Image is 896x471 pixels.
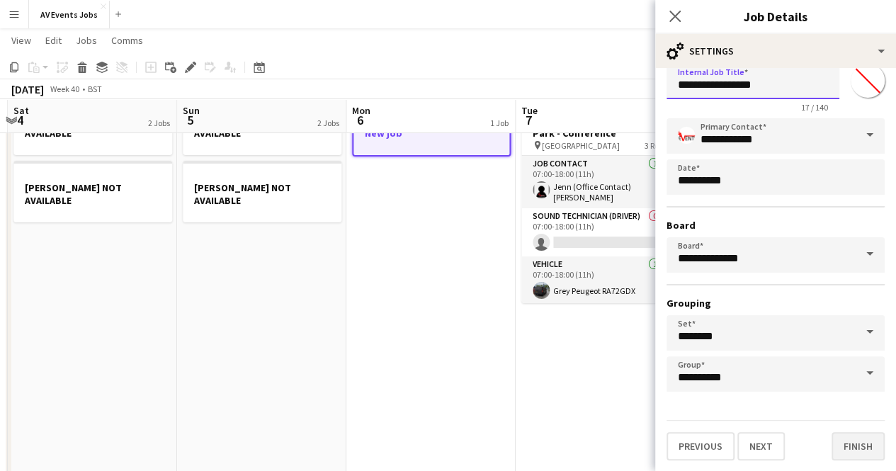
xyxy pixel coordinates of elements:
[317,118,339,128] div: 2 Jobs
[353,127,509,140] h3: New job
[45,34,62,47] span: Edit
[655,7,896,25] h3: Job Details
[13,104,29,117] span: Sat
[521,256,680,305] app-card-role: Vehicle1/107:00-18:00 (11h)Grey Peugeot RA72GDX
[737,432,785,460] button: Next
[521,104,538,117] span: Tue
[29,1,110,28] button: AV Events Jobs
[667,432,735,460] button: Previous
[790,102,839,113] span: 17 / 140
[352,104,370,117] span: Mon
[11,34,31,47] span: View
[667,219,885,232] h3: Board
[13,181,172,207] h3: [PERSON_NAME] NOT AVAILABLE
[106,31,149,50] a: Comms
[542,140,620,151] span: [GEOGRAPHIC_DATA]
[181,112,200,128] span: 5
[111,34,143,47] span: Comms
[490,118,509,128] div: 1 Job
[76,34,97,47] span: Jobs
[832,432,885,460] button: Finish
[40,31,67,50] a: Edit
[13,161,172,222] app-job-card: [PERSON_NAME] NOT AVAILABLE
[350,112,370,128] span: 6
[645,140,669,151] span: 3 Roles
[6,31,37,50] a: View
[183,161,341,222] app-job-card: [PERSON_NAME] NOT AVAILABLE
[47,84,82,94] span: Week 40
[148,118,170,128] div: 2 Jobs
[183,181,341,207] h3: [PERSON_NAME] NOT AVAILABLE
[70,31,103,50] a: Jobs
[521,156,680,208] app-card-role: Job contact1/107:00-18:00 (11h)Jenn (Office Contact) [PERSON_NAME]
[11,82,44,96] div: [DATE]
[667,297,885,310] h3: Grouping
[88,84,102,94] div: BST
[11,112,29,128] span: 4
[183,104,200,117] span: Sun
[521,93,680,303] app-job-card: 07:00-18:00 (11h)2/3CONFIRMED: 1700 - Green Park - Conference [GEOGRAPHIC_DATA]3 RolesJob contact...
[655,34,896,68] div: Settings
[521,208,680,256] app-card-role: Sound technician (Driver)0/107:00-18:00 (11h)
[519,112,538,128] span: 7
